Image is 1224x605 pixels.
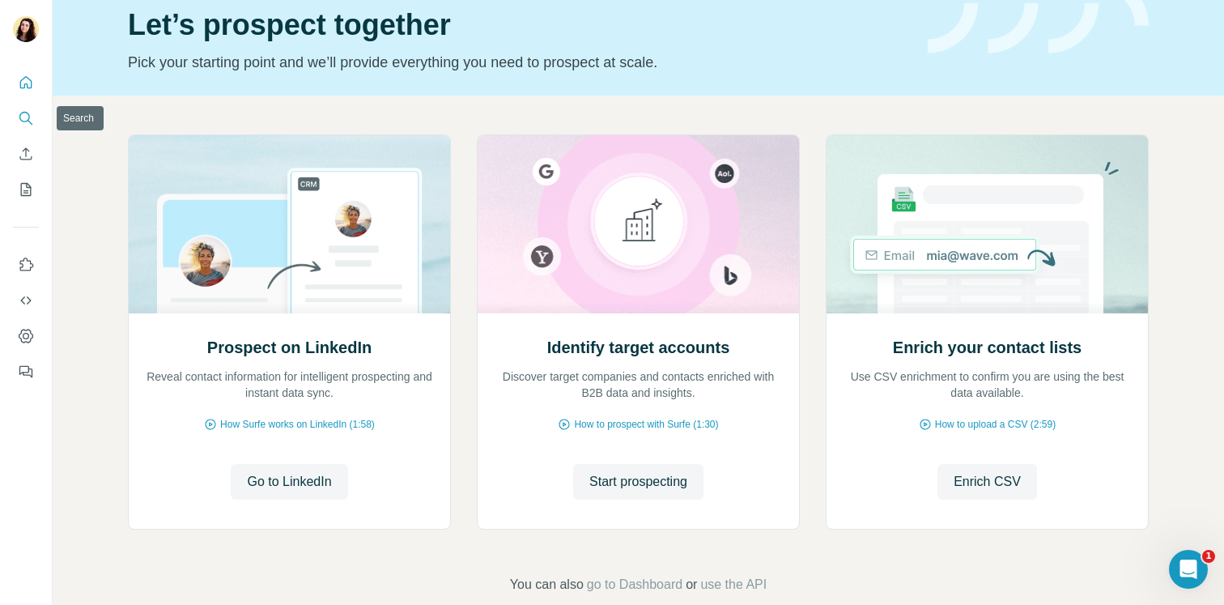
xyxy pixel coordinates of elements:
[207,336,372,359] h2: Prospect on LinkedIn
[826,135,1149,313] img: Enrich your contact lists
[247,472,331,492] span: Go to LinkedIn
[128,135,451,313] img: Prospect on LinkedIn
[231,464,347,500] button: Go to LinkedIn
[1169,550,1208,589] iframe: Intercom live chat
[573,464,703,500] button: Start prospecting
[13,286,39,315] button: Use Surfe API
[1202,550,1215,563] span: 1
[128,51,908,74] p: Pick your starting point and we’ll provide everything you need to prospect at scale.
[13,139,39,168] button: Enrich CSV
[843,369,1132,401] p: Use CSV enrichment to confirm you are using the best data available.
[589,472,687,492] span: Start prospecting
[477,135,800,313] img: Identify target accounts
[128,9,908,41] h1: Let’s prospect together
[700,575,767,594] button: use the API
[13,322,39,351] button: Dashboard
[13,16,39,42] img: Avatar
[13,250,39,279] button: Use Surfe on LinkedIn
[893,336,1082,359] h2: Enrich your contact lists
[587,575,682,594] button: go to Dashboard
[954,472,1021,492] span: Enrich CSV
[220,417,375,432] span: How Surfe works on LinkedIn (1:58)
[935,417,1056,432] span: How to upload a CSV (2:59)
[145,369,434,401] p: Reveal contact information for intelligent prospecting and instant data sync.
[494,369,783,401] p: Discover target companies and contacts enriched with B2B data and insights.
[547,336,730,359] h2: Identify target accounts
[13,175,39,204] button: My lists
[13,68,39,97] button: Quick start
[937,464,1037,500] button: Enrich CSV
[686,575,697,594] span: or
[510,575,584,594] span: You can also
[13,104,39,133] button: Search
[13,357,39,386] button: Feedback
[574,417,718,432] span: How to prospect with Surfe (1:30)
